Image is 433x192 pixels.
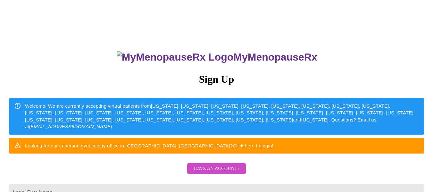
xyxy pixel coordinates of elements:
div: Welcome! We are currently accepting virtual patients from [US_STATE], [US_STATE], [US_STATE], [US... [25,100,419,133]
a: Have an account? [186,170,247,176]
a: Click here to login! [233,143,273,148]
h3: Sign Up [9,73,424,85]
span: Have an account? [194,165,239,173]
h3: MyMenopauseRx [10,51,424,63]
em: [EMAIL_ADDRESS][DOMAIN_NAME] [29,124,112,129]
button: Have an account? [187,163,246,174]
div: Looking for our in person gynecology office in [GEOGRAPHIC_DATA], [GEOGRAPHIC_DATA]? [25,140,273,152]
img: MyMenopauseRx Logo [117,51,233,63]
